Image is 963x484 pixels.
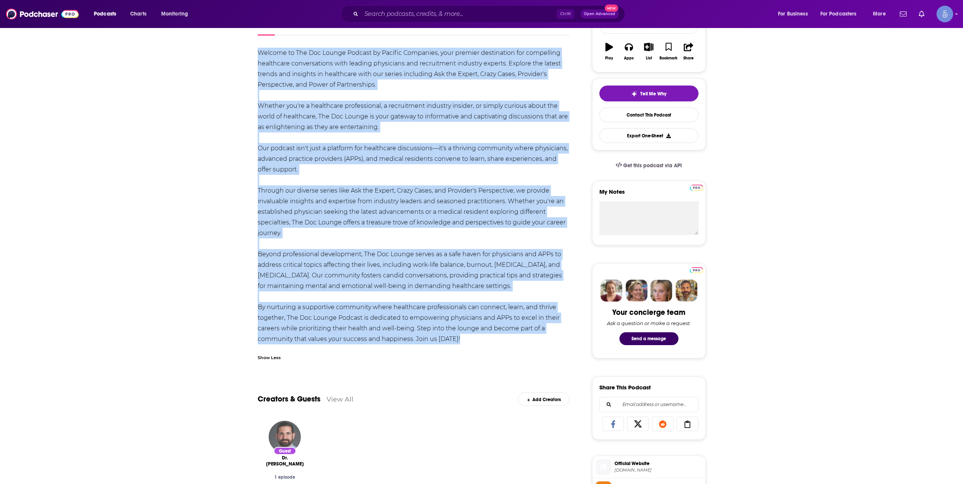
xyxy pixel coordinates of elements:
[627,417,649,431] a: Share on X/Twitter
[778,9,808,19] span: For Business
[94,9,116,19] span: Podcasts
[606,397,692,412] input: Email address or username...
[623,162,682,169] span: Get this podcast via API
[348,5,632,23] div: Search podcasts, credits, & more...
[677,417,699,431] a: Copy Link
[937,6,953,22] img: User Profile
[599,86,699,101] button: tell me why sparkleTell Me Why
[625,280,647,302] img: Barbara Profile
[868,8,895,20] button: open menu
[130,9,146,19] span: Charts
[646,56,652,61] div: List
[650,280,672,302] img: Jules Profile
[518,392,569,406] div: Add Creators
[601,280,622,302] img: Sydney Profile
[599,384,651,391] h3: Share This Podcast
[615,460,702,467] span: Official Website
[605,5,618,12] span: New
[327,395,353,403] a: View All
[690,266,703,273] a: Pro website
[624,56,634,61] div: Apps
[361,8,557,20] input: Search podcasts, credits, & more...
[773,8,817,20] button: open menu
[690,267,703,273] img: Podchaser Pro
[258,394,320,404] a: Creators & Guests
[873,9,886,19] span: More
[619,38,639,65] button: Apps
[269,421,301,453] img: Dr. Steve Hodges
[639,38,658,65] button: List
[274,447,296,455] div: Guest
[264,455,306,467] span: Dr. [PERSON_NAME]
[264,455,306,467] a: Dr. Steve Hodges
[815,8,868,20] button: open menu
[605,56,613,61] div: Play
[156,8,198,20] button: open menu
[916,8,927,20] a: Show notifications dropdown
[820,9,857,19] span: For Podcasters
[557,9,574,19] span: Ctrl K
[599,107,699,122] a: Contact This Podcast
[6,7,79,21] img: Podchaser - Follow, Share and Rate Podcasts
[690,184,703,191] a: Pro website
[690,185,703,191] img: Podchaser Pro
[683,56,694,61] div: Share
[659,38,678,65] button: Bookmark
[599,188,699,201] label: My Notes
[937,6,953,22] span: Logged in as Spiral5-G1
[678,38,698,65] button: Share
[161,9,188,19] span: Monitoring
[580,9,619,19] button: Open AdvancedNew
[602,417,624,431] a: Share on Facebook
[89,8,126,20] button: open menu
[675,280,697,302] img: Jon Profile
[599,38,619,65] button: Play
[125,8,151,20] a: Charts
[937,6,953,22] button: Show profile menu
[897,8,910,20] a: Show notifications dropdown
[619,332,678,345] button: Send a message
[258,48,570,344] div: Welcome to The Doc Lounge Podcast by Pacific Companies, your premier destination for compelling h...
[599,128,699,143] button: Export One-Sheet
[640,91,666,97] span: Tell Me Why
[631,91,637,97] img: tell me why sparkle
[615,467,702,473] span: thedocloungepodcast.podbean.com
[652,417,674,431] a: Share on Reddit
[264,475,306,480] div: 1 episode
[660,56,677,61] div: Bookmark
[599,397,699,412] div: Search followers
[612,308,685,317] div: Your concierge team
[596,459,702,475] a: Official Website[DOMAIN_NAME]
[584,12,615,16] span: Open Advanced
[610,156,688,175] a: Get this podcast via API
[607,320,691,326] div: Ask a question or make a request.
